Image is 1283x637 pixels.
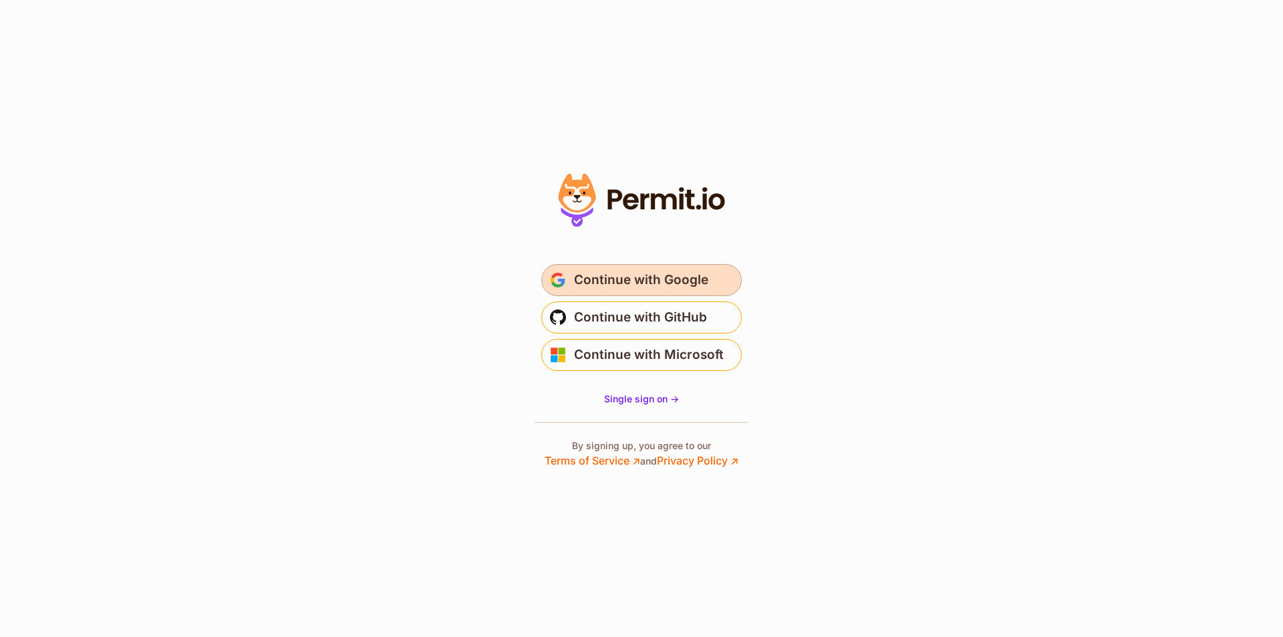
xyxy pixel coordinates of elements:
button: Continue with GitHub [541,301,742,334]
span: Single sign on -> [604,393,679,404]
span: Continue with Microsoft [574,344,724,366]
button: Continue with Microsoft [541,339,742,371]
a: Terms of Service ↗ [545,454,640,467]
button: Continue with Google [541,264,742,296]
p: By signing up, you agree to our and [545,439,738,469]
a: Privacy Policy ↗ [657,454,738,467]
span: Continue with Google [574,269,708,291]
span: Continue with GitHub [574,307,707,328]
a: Single sign on -> [604,392,679,406]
